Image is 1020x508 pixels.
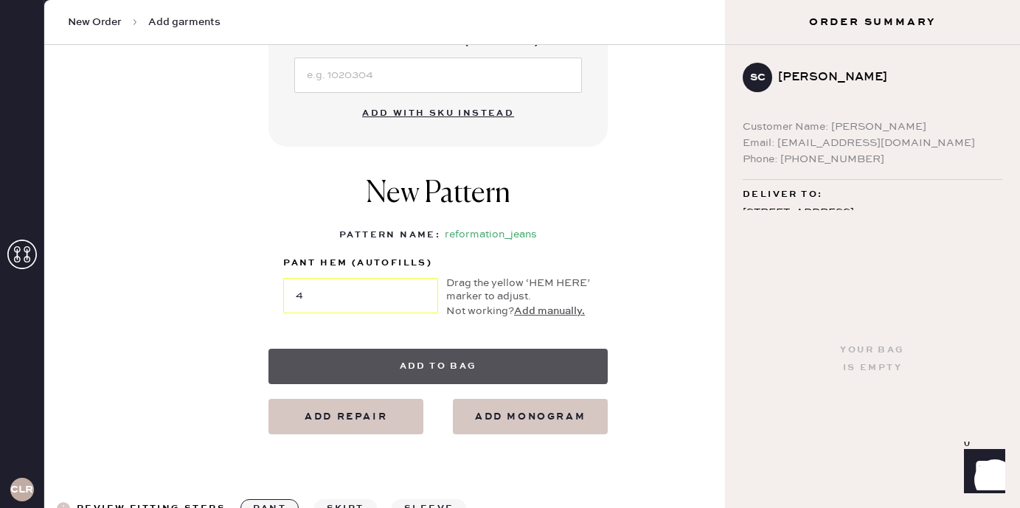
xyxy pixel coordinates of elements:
h1: New Pattern [366,176,510,226]
h3: SC [750,72,766,83]
button: Add repair [268,399,423,434]
div: Drag the yellow ‘HEM HERE’ marker to adjust. [446,276,593,303]
div: [PERSON_NAME] [778,69,990,86]
button: Add with SKU instead [353,99,523,128]
span: New Order [68,15,122,29]
input: Move the yellow marker! [283,278,438,313]
div: Not working? [446,303,593,319]
button: Add to bag [268,349,608,384]
h3: CLR [10,484,33,495]
span: Deliver to: [743,186,822,203]
input: e.g. 1020304 [294,58,582,93]
div: Email: [EMAIL_ADDRESS][DOMAIN_NAME] [743,135,1002,151]
div: reformation_jeans [445,226,537,244]
button: Add manually. [514,303,585,319]
div: [STREET_ADDRESS] PMB 359602 [GEOGRAPHIC_DATA] , TN 37235 [743,203,1002,260]
iframe: Front Chat [950,442,1013,505]
h3: Order Summary [725,15,1020,29]
div: Customer Name: [PERSON_NAME] [743,119,1002,135]
label: pant hem (autofills) [283,254,438,272]
div: Phone: [PHONE_NUMBER] [743,151,1002,167]
span: Add garments [148,15,221,29]
button: add monogram [453,399,608,434]
div: Pattern Name : [339,226,440,244]
div: Your bag is empty [840,341,904,377]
